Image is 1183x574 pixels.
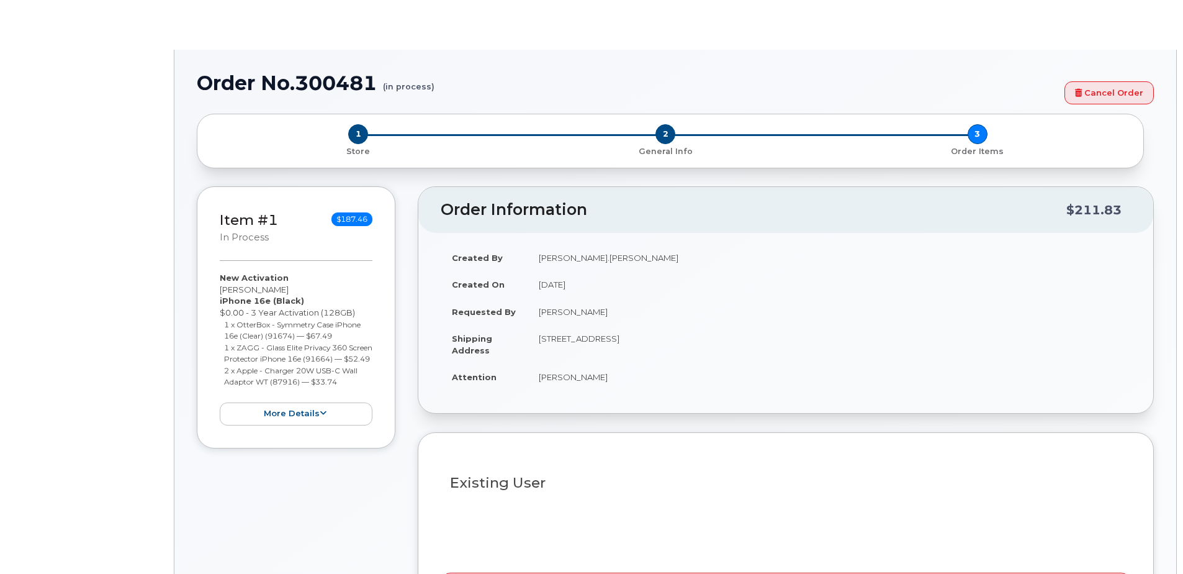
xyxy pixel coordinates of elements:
strong: Attention [452,372,497,382]
td: [PERSON_NAME].[PERSON_NAME] [528,244,1131,271]
strong: Created By [452,253,503,263]
small: 1 x ZAGG - Glass Elite Privacy 360 Screen Protector iPhone 16e (91664) — $52.49 [224,343,372,364]
td: [PERSON_NAME] [528,298,1131,326]
h2: Order Information [441,201,1066,219]
a: Cancel Order [1064,81,1154,104]
a: 1 Store [207,144,510,157]
h1: Order No.300481 [197,72,1058,94]
td: [DATE] [528,271,1131,298]
small: 1 x OtterBox - Symmetry Case iPhone 16e (Clear) (91674) — $67.49 [224,320,361,341]
a: 2 General Info [510,144,822,157]
strong: iPhone 16e (Black) [220,296,304,306]
small: 2 x Apple - Charger 20W USB-C Wall Adaptor WT (87916) — $33.74 [224,366,358,387]
div: $211.83 [1066,198,1122,222]
strong: Shipping Address [452,334,492,355]
p: General Info [515,146,817,157]
h3: Existing User [450,475,1122,491]
button: more details [220,403,372,426]
small: (in process) [383,72,434,91]
p: Store [212,146,505,157]
td: [STREET_ADDRESS] [528,325,1131,363]
td: [PERSON_NAME] [528,363,1131,391]
strong: Requested By [452,307,516,317]
small: in process [220,232,269,243]
span: $187.46 [331,212,372,226]
span: 1 [348,124,368,144]
strong: Created On [452,280,505,289]
span: 2 [655,124,675,144]
strong: New Activation [220,273,289,283]
a: Item #1 [220,211,278,229]
div: [PERSON_NAME] $0.00 - 3 Year Activation (128GB) [220,272,372,425]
